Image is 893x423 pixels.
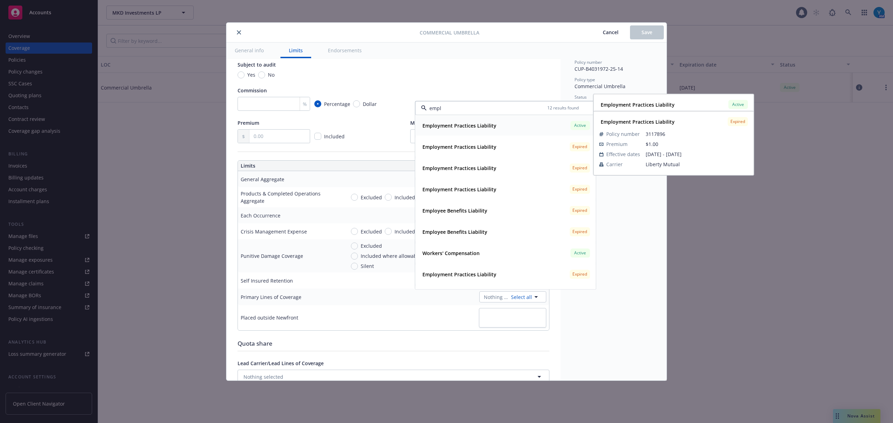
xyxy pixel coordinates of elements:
span: Expired [730,118,745,125]
span: Silent [361,262,374,270]
input: Included where allowable by law [351,253,358,260]
span: Status [575,94,587,100]
span: Yes [247,71,255,78]
button: Nothing selected [238,370,549,384]
strong: Employment Practices Liability [422,122,496,129]
span: Commission [238,87,267,94]
input: Silent [351,263,358,270]
span: Effective dates [606,151,640,158]
span: Save [641,29,652,36]
button: close [235,28,243,37]
input: Filter by keyword [427,105,547,112]
th: Limits [238,161,362,171]
span: [DATE] - [DATE] [646,151,748,158]
span: Nothing selected [484,293,508,301]
span: % [303,100,307,108]
button: Save [630,25,664,39]
input: Excluded [351,243,358,249]
span: Excluded [361,242,382,249]
div: Primary Lines of Coverage [241,293,301,301]
span: Dollar [363,100,377,108]
div: Quota share [238,339,549,348]
input: Yes [238,71,245,78]
input: Dollar [353,100,360,107]
strong: Employment Practices Liability [422,186,496,193]
span: Commercial Umbrella [575,83,625,90]
button: Endorsements [320,43,370,58]
strong: Employment Practices Liability [422,165,496,171]
span: Percentage [324,100,350,108]
span: Included where allowable by law [361,252,437,260]
input: Included [385,194,392,201]
span: Active [731,101,745,108]
input: Percentage [314,100,321,107]
span: Included [324,133,345,140]
span: Minimum Earned Premium [410,120,474,126]
th: Amount [397,161,549,171]
span: Included [395,228,415,235]
input: 0.00 [249,130,310,143]
span: Carrier [606,161,623,168]
strong: Workers' Compensation [422,250,480,256]
span: Cancel [603,29,618,36]
span: Included [395,194,415,201]
strong: Employment Practices Liability [601,118,675,125]
input: No [258,71,265,78]
button: Cancel [591,25,630,39]
input: Excluded [351,228,358,235]
span: Premium [238,120,259,126]
span: Lead Carrier/Lead Lines of Coverage [238,360,324,367]
span: Nothing selected [243,373,283,380]
div: Self Insured Retention [241,277,293,284]
span: Excluded [361,228,382,235]
span: Policy number [606,130,640,138]
div: General Aggregate [241,176,284,183]
span: Policy type [575,77,595,83]
span: Excluded [361,194,382,201]
button: Limits [280,43,311,58]
span: 3117896 [646,130,748,138]
div: Products & Completed Operations Aggregate [241,190,340,205]
span: 12 results found [547,105,579,111]
button: General info [226,43,272,58]
strong: Employment Practices Liability [422,144,496,150]
button: Nothing selectedSelect all [479,291,546,302]
span: $1.00 [646,141,658,147]
strong: Employment Practices Liability [601,101,675,108]
input: Excluded [351,194,358,201]
div: Punitive Damage Coverage [241,252,303,260]
span: Subject to audit [238,61,276,68]
div: Placed outside Newfront [241,314,298,321]
a: Select all [508,293,532,301]
span: Premium [606,140,628,148]
strong: Employee Benefits Liability [422,207,487,214]
input: Included [385,228,392,235]
strong: Employment Practices Liability [422,271,496,278]
span: Commercial Umbrella [420,29,479,36]
strong: Employee Benefits Liability [422,229,487,235]
div: Each Occurrence [241,212,280,219]
span: Liberty Mutual [646,161,748,168]
span: Policy number [575,59,602,65]
div: Crisis Management Expense [241,228,307,235]
span: No [268,71,275,78]
span: CUP-B4031972-25-14 [575,66,623,72]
